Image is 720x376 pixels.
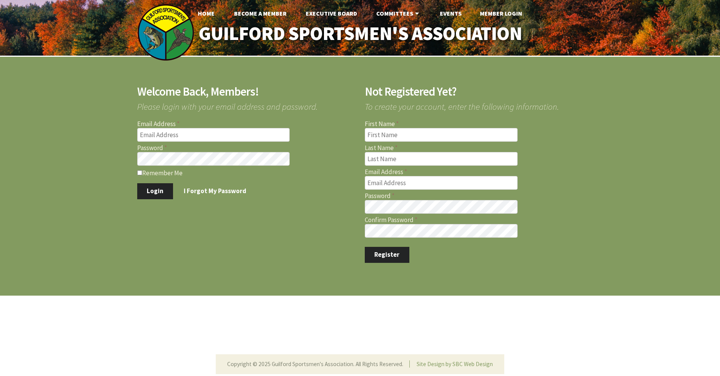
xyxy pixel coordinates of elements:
span: To create your account, enter the following information. [365,98,583,111]
a: I Forgot My Password [174,183,256,199]
li: Copyright © 2025 Guilford Sportsmen's Association. All Rights Reserved. [227,360,409,368]
h2: Welcome Back, Members! [137,86,356,98]
label: Confirm Password [365,217,583,223]
label: Email Address [137,121,356,127]
a: Committees [370,6,427,21]
a: Site Design by SBC Web Design [417,360,493,368]
a: Member Login [474,6,528,21]
button: Register [365,247,409,263]
a: Become A Member [228,6,293,21]
input: Email Address [365,176,518,190]
label: Remember Me [137,169,356,176]
input: Remember Me [137,170,142,175]
label: Last Name [365,145,583,151]
button: Login [137,183,173,199]
img: logo_sm.png [137,4,194,61]
a: Executive Board [300,6,363,21]
a: Events [434,6,468,21]
label: Password [365,193,583,199]
a: Guilford Sportsmen's Association [182,18,538,50]
label: Password [137,145,356,151]
h2: Not Registered Yet? [365,86,583,98]
a: Home [192,6,221,21]
label: First Name [365,121,583,127]
input: Last Name [365,152,518,166]
span: Please login with your email address and password. [137,98,356,111]
label: Email Address [365,169,583,175]
input: Email Address [137,128,290,142]
input: First Name [365,128,518,142]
